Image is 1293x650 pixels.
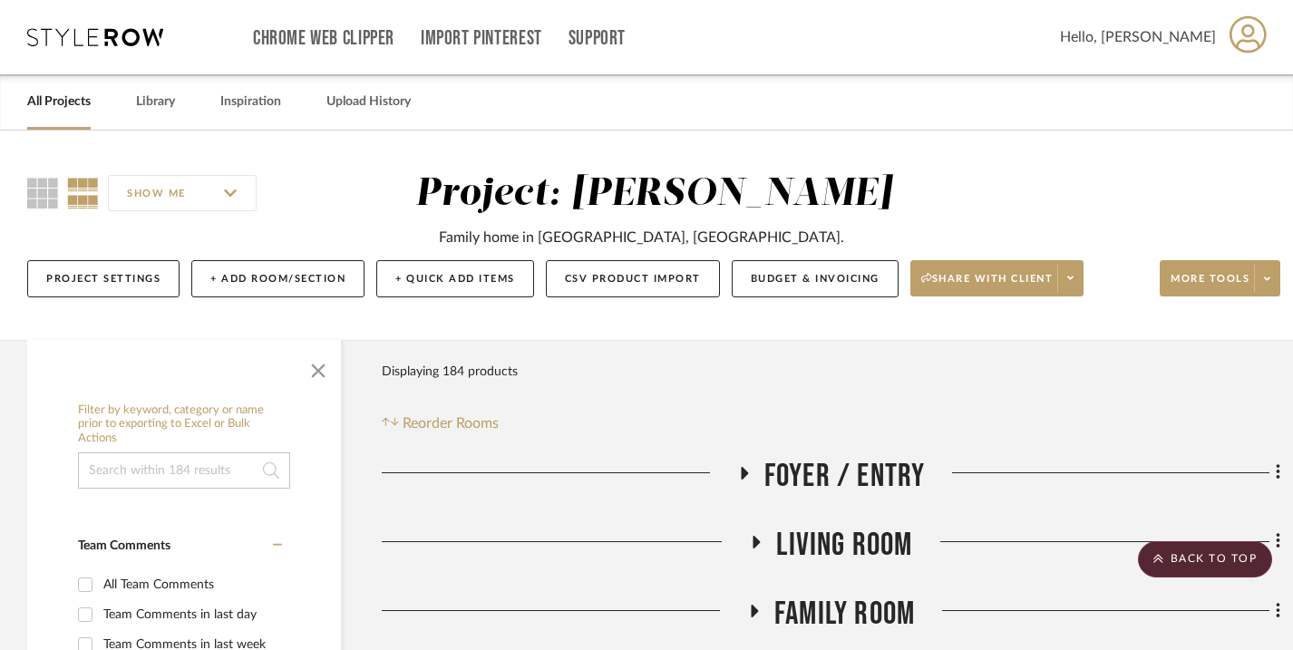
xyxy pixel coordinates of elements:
a: Chrome Web Clipper [253,31,394,46]
a: Upload History [326,90,411,114]
button: Project Settings [27,260,180,297]
h6: Filter by keyword, category or name prior to exporting to Excel or Bulk Actions [78,403,290,446]
div: Family home in [GEOGRAPHIC_DATA], [GEOGRAPHIC_DATA]. [439,227,844,248]
input: Search within 184 results [78,452,290,489]
span: Share with client [921,272,1054,299]
span: Hello, [PERSON_NAME] [1060,26,1216,48]
div: Team Comments in last day [103,600,277,629]
div: Displaying 184 products [382,354,518,390]
span: Reorder Rooms [403,412,499,434]
button: CSV Product Import [546,260,720,297]
button: Budget & Invoicing [732,260,899,297]
scroll-to-top-button: BACK TO TOP [1138,541,1272,577]
button: + Quick Add Items [376,260,534,297]
span: Living Room [776,526,912,565]
a: Library [136,90,175,114]
button: + Add Room/Section [191,260,365,297]
div: All Team Comments [103,570,277,599]
span: Team Comments [78,539,170,552]
button: Share with client [910,260,1084,296]
button: More tools [1160,260,1280,296]
span: Foyer / Entry [764,457,926,496]
span: Family Room [774,595,915,634]
a: All Projects [27,90,91,114]
a: Import Pinterest [421,31,542,46]
a: Inspiration [220,90,281,114]
div: Project: [PERSON_NAME] [415,175,892,213]
a: Support [569,31,626,46]
button: Reorder Rooms [382,412,499,434]
span: More tools [1171,272,1249,299]
button: Close [300,349,336,385]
